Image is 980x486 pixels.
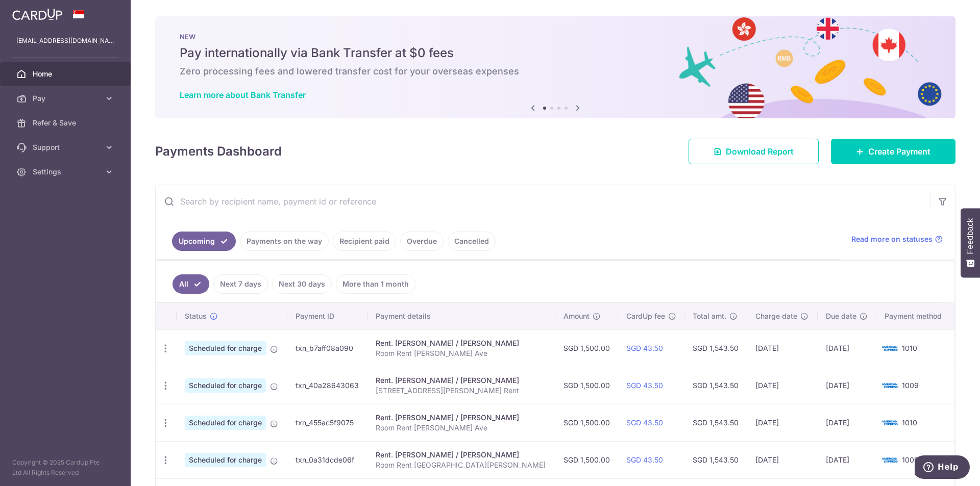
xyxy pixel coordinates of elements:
[555,404,618,441] td: SGD 1,500.00
[961,208,980,277] button: Feedback - Show survey
[33,118,100,128] span: Refer & Save
[376,423,547,433] p: Room Rent [PERSON_NAME] Ave
[818,329,876,367] td: [DATE]
[626,455,663,464] a: SGD 43.50
[626,381,663,390] a: SGD 43.50
[902,381,919,390] span: 1009
[747,367,817,404] td: [DATE]
[902,455,919,464] span: 1009
[12,8,62,20] img: CardUp
[33,69,100,79] span: Home
[156,185,930,218] input: Search by recipient name, payment id or reference
[902,344,917,352] span: 1010
[626,311,665,321] span: CardUp fee
[747,441,817,478] td: [DATE]
[684,367,747,404] td: SGD 1,543.50
[185,453,266,467] span: Scheduled for charge
[173,274,209,294] a: All
[747,329,817,367] td: [DATE]
[16,36,114,46] p: [EMAIL_ADDRESS][DOMAIN_NAME]
[376,450,547,460] div: Rent. [PERSON_NAME] / [PERSON_NAME]
[180,90,306,100] a: Learn more about Bank Transfer
[33,93,100,104] span: Pay
[376,375,547,386] div: Rent. [PERSON_NAME] / [PERSON_NAME]
[626,344,663,352] a: SGD 43.50
[213,274,268,294] a: Next 7 days
[879,342,900,354] img: Bank Card
[287,441,367,478] td: txn_0a31dcde06f
[376,348,547,359] p: Room Rent [PERSON_NAME] Ave
[33,142,100,152] span: Support
[336,274,415,294] a: More than 1 month
[915,455,970,481] iframe: Opens a widget where you can find more information
[287,303,367,329] th: Payment ID
[879,379,900,392] img: Bank Card
[831,139,955,164] a: Create Payment
[376,386,547,396] p: [STREET_ADDRESS][PERSON_NAME] Rent
[626,418,663,427] a: SGD 43.50
[879,454,900,466] img: Bank Card
[272,274,332,294] a: Next 30 days
[172,232,236,251] a: Upcoming
[726,145,794,158] span: Download Report
[851,234,933,244] span: Read more on statuses
[902,418,917,427] span: 1010
[376,413,547,423] div: Rent. [PERSON_NAME] / [PERSON_NAME]
[563,311,590,321] span: Amount
[155,142,282,161] h4: Payments Dashboard
[689,139,819,164] a: Download Report
[287,367,367,404] td: txn_40a28643063
[747,404,817,441] td: [DATE]
[287,404,367,441] td: txn_455ac5f9075
[818,404,876,441] td: [DATE]
[400,232,444,251] a: Overdue
[185,378,266,393] span: Scheduled for charge
[185,341,266,355] span: Scheduled for charge
[876,303,954,329] th: Payment method
[33,167,100,177] span: Settings
[818,367,876,404] td: [DATE]
[155,16,955,118] img: Bank transfer banner
[826,311,856,321] span: Due date
[180,45,931,61] h5: Pay internationally via Bank Transfer at $0 fees
[185,416,266,430] span: Scheduled for charge
[180,65,931,78] h6: Zero processing fees and lowered transfer cost for your overseas expenses
[240,232,329,251] a: Payments on the way
[851,234,943,244] a: Read more on statuses
[180,33,931,41] p: NEW
[818,441,876,478] td: [DATE]
[333,232,396,251] a: Recipient paid
[287,329,367,367] td: txn_b7aff08a090
[555,329,618,367] td: SGD 1,500.00
[448,232,496,251] a: Cancelled
[376,338,547,348] div: Rent. [PERSON_NAME] / [PERSON_NAME]
[555,367,618,404] td: SGD 1,500.00
[185,311,207,321] span: Status
[966,218,975,254] span: Feedback
[684,441,747,478] td: SGD 1,543.50
[684,329,747,367] td: SGD 1,543.50
[879,417,900,429] img: Bank Card
[376,460,547,470] p: Room Rent [GEOGRAPHIC_DATA][PERSON_NAME]
[868,145,930,158] span: Create Payment
[755,311,797,321] span: Charge date
[693,311,726,321] span: Total amt.
[367,303,555,329] th: Payment details
[684,404,747,441] td: SGD 1,543.50
[555,441,618,478] td: SGD 1,500.00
